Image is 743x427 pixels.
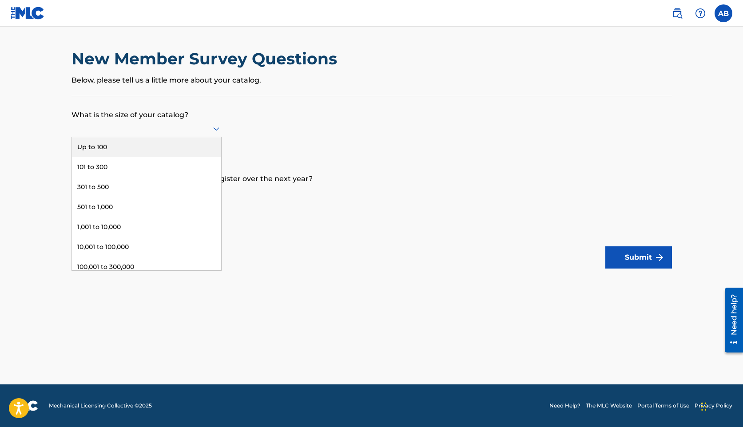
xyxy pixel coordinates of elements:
div: Help [691,4,709,22]
a: Privacy Policy [695,402,732,410]
img: search [672,8,683,19]
a: Public Search [668,4,686,22]
img: help [695,8,706,19]
div: 1,001 to 10,000 [72,217,221,237]
div: 501 to 1,000 [72,197,221,217]
a: The MLC Website [586,402,632,410]
img: f7272a7cc735f4ea7f67.svg [654,252,665,263]
img: logo [11,400,38,411]
h2: New Member Survey Questions [72,49,342,69]
a: Portal Terms of Use [637,402,689,410]
div: 100,001 to 300,000 [72,257,221,277]
iframe: Chat Widget [699,384,743,427]
div: Up to 100 [72,137,221,157]
div: 301 to 500 [72,177,221,197]
div: User Menu [715,4,732,22]
span: Mechanical Licensing Collective © 2025 [49,402,152,410]
p: How many works are you expecting to register over the next year? [72,160,672,184]
iframe: Resource Center [718,284,743,356]
a: Need Help? [549,402,580,410]
div: 101 to 300 [72,157,221,177]
div: 10,001 to 100,000 [72,237,221,257]
div: Drag [701,393,707,420]
img: MLC Logo [11,7,45,20]
button: Submit [605,246,672,269]
p: What is the size of your catalog? [72,96,672,120]
p: Below, please tell us a little more about your catalog. [72,75,672,86]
